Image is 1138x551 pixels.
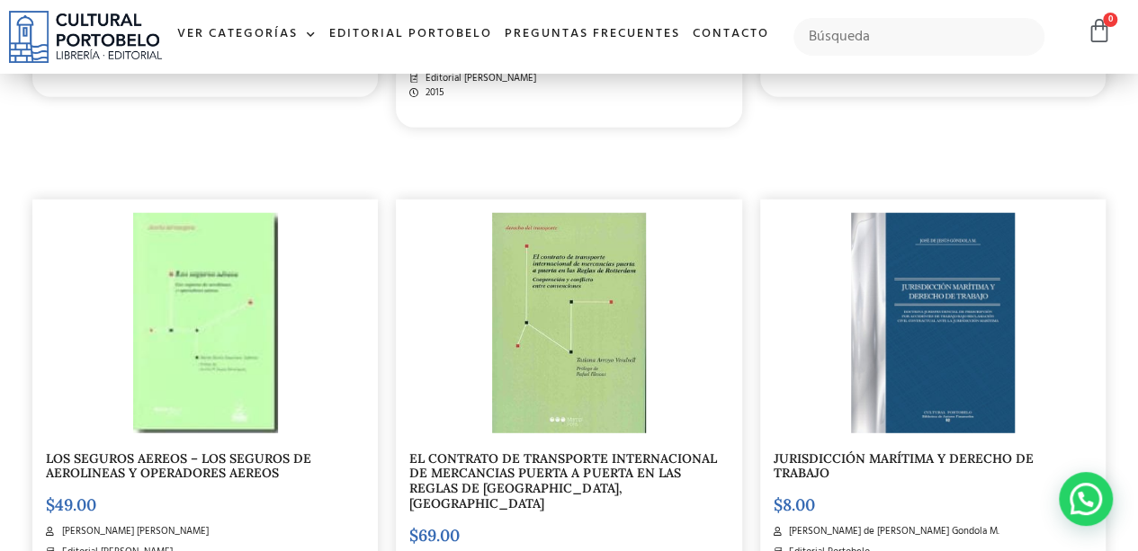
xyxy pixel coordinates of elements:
bdi: 69.00 [409,525,460,546]
img: BA82-2.jpg [851,213,1015,433]
input: Búsqueda [793,18,1044,56]
a: Ver Categorías [171,15,323,54]
a: LOS SEGUROS AEREOS – LOS SEGUROS DE AEROLINEAS Y OPERADORES AEREOS [46,450,311,482]
img: los_seguros_aereos-2.jpg [133,213,278,433]
span: Editorial [PERSON_NAME] [421,71,536,86]
span: $ [46,494,55,515]
a: Preguntas frecuentes [498,15,686,54]
span: $ [774,494,783,515]
a: EL CONTRATO DE TRANSPORTE INTERNACIONAL DE MERCANCIAS PUERTA A PUERTA EN LAS REGLAS DE [GEOGRAPHI... [409,450,716,511]
span: 2015 [421,85,444,101]
span: [PERSON_NAME] de [PERSON_NAME] Gondola M. [784,524,999,539]
a: Contacto [686,15,775,54]
span: [PERSON_NAME] [PERSON_NAME] [58,524,209,539]
a: JURISDICCIÓN MARÍTIMA Y DERECHO DE TRABAJO [774,450,1034,482]
img: el_contrato_de_transporte-2.jpg [492,213,647,433]
span: 0 [1103,13,1117,27]
a: 0 [1087,18,1112,44]
bdi: 49.00 [46,494,96,515]
div: Contactar por WhatsApp [1059,472,1113,526]
a: Editorial Portobelo [323,15,498,54]
span: $ [409,525,418,546]
bdi: 8.00 [774,494,815,515]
